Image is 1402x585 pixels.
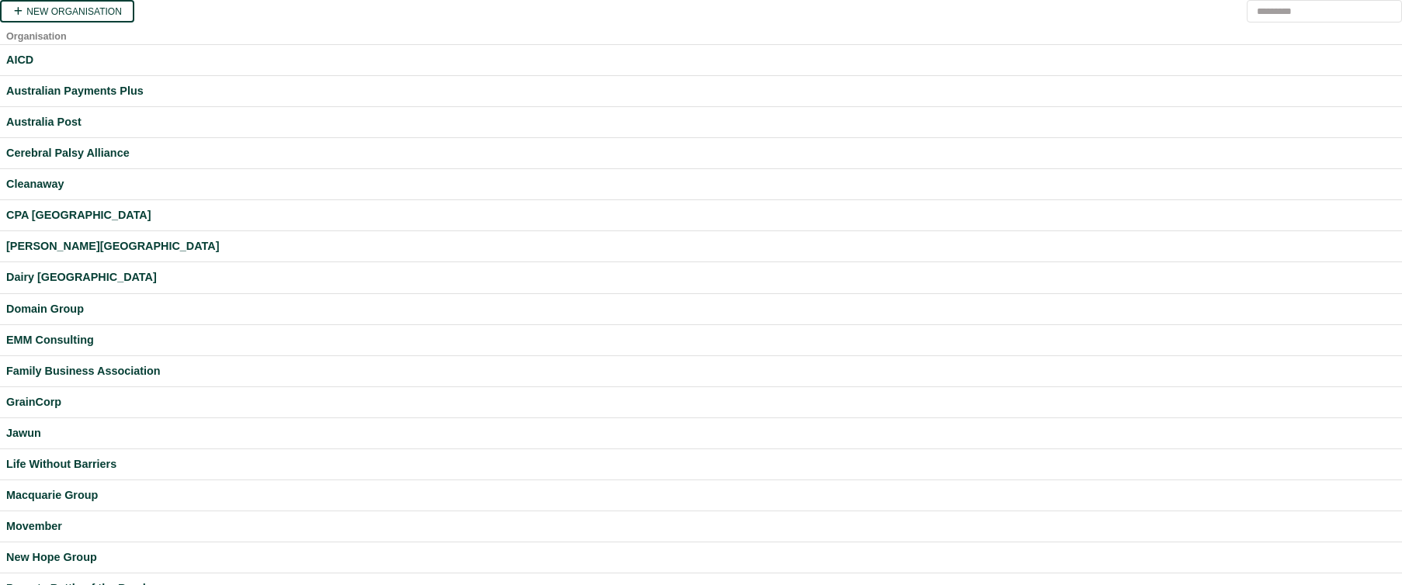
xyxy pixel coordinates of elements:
a: Australia Post [6,113,1396,131]
a: Domain Group [6,300,1396,318]
a: EMM Consulting [6,331,1396,349]
a: [PERSON_NAME][GEOGRAPHIC_DATA] [6,237,1396,255]
a: Life Without Barriers [6,455,1396,473]
a: CPA [GEOGRAPHIC_DATA] [6,206,1396,224]
a: Cleanaway [6,175,1396,193]
a: Cerebral Palsy Alliance [6,144,1396,162]
a: AICD [6,51,1396,69]
a: Family Business Association [6,362,1396,380]
a: Macquarie Group [6,486,1396,504]
a: Movember [6,517,1396,535]
a: Australian Payments Plus [6,82,1396,100]
a: Jawun [6,424,1396,442]
a: Dairy [GEOGRAPHIC_DATA] [6,268,1396,286]
a: GrainCorp [6,393,1396,411]
a: New Hope Group [6,549,1396,566]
